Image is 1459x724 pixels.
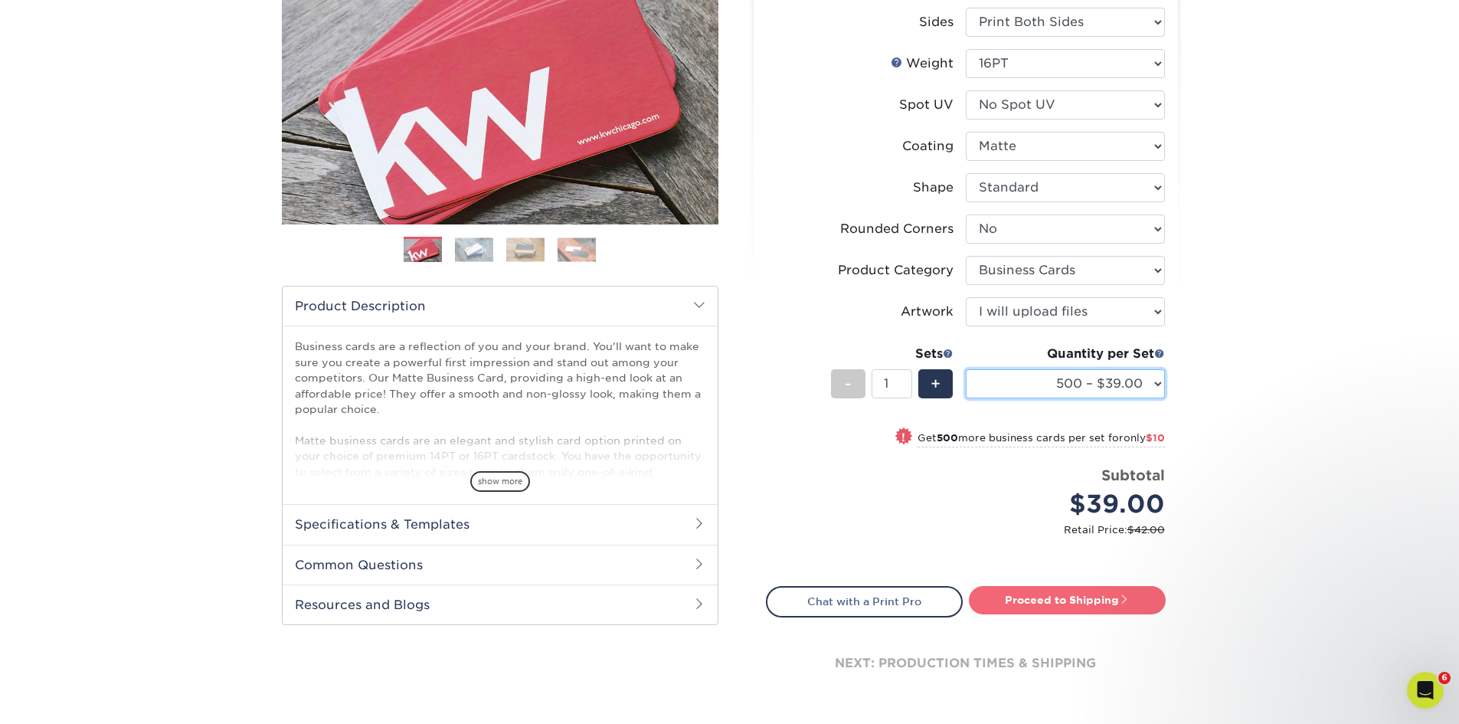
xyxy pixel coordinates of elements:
img: Business Cards 04 [558,238,596,261]
div: next: production times & shipping [766,618,1166,709]
p: Business cards are a reflection of you and your brand. You'll want to make sure you create a powe... [295,339,705,557]
h2: Resources and Blogs [283,585,718,624]
img: Business Cards 01 [404,231,442,270]
div: Spot UV [899,96,954,114]
div: Product Category [838,261,954,280]
iframe: Intercom live chat [1407,672,1444,709]
div: Sides [919,13,954,31]
span: + [931,372,940,395]
h2: Specifications & Templates [283,504,718,544]
span: $42.00 [1127,524,1165,536]
div: Quantity per Set [966,345,1165,363]
a: Chat with a Print Pro [766,586,963,617]
div: Sets [831,345,954,363]
div: Shape [913,179,954,197]
span: show more [470,471,530,492]
div: Weight [891,54,954,73]
img: Business Cards 02 [455,238,493,261]
div: Coating [902,137,954,156]
img: Business Cards 03 [506,238,545,261]
span: ! [901,429,905,445]
strong: 500 [937,432,958,444]
strong: Subtotal [1101,467,1165,483]
h2: Product Description [283,287,718,326]
small: Retail Price: [778,523,1165,537]
small: Get more business cards per set for [918,432,1165,447]
span: $10 [1146,432,1165,444]
span: 6 [1438,672,1451,684]
a: Proceed to Shipping [969,586,1166,614]
div: Rounded Corners [840,220,954,238]
div: Artwork [901,303,954,321]
h2: Common Questions [283,545,718,585]
span: - [845,372,852,395]
div: $39.00 [977,486,1165,523]
span: only [1124,432,1165,444]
